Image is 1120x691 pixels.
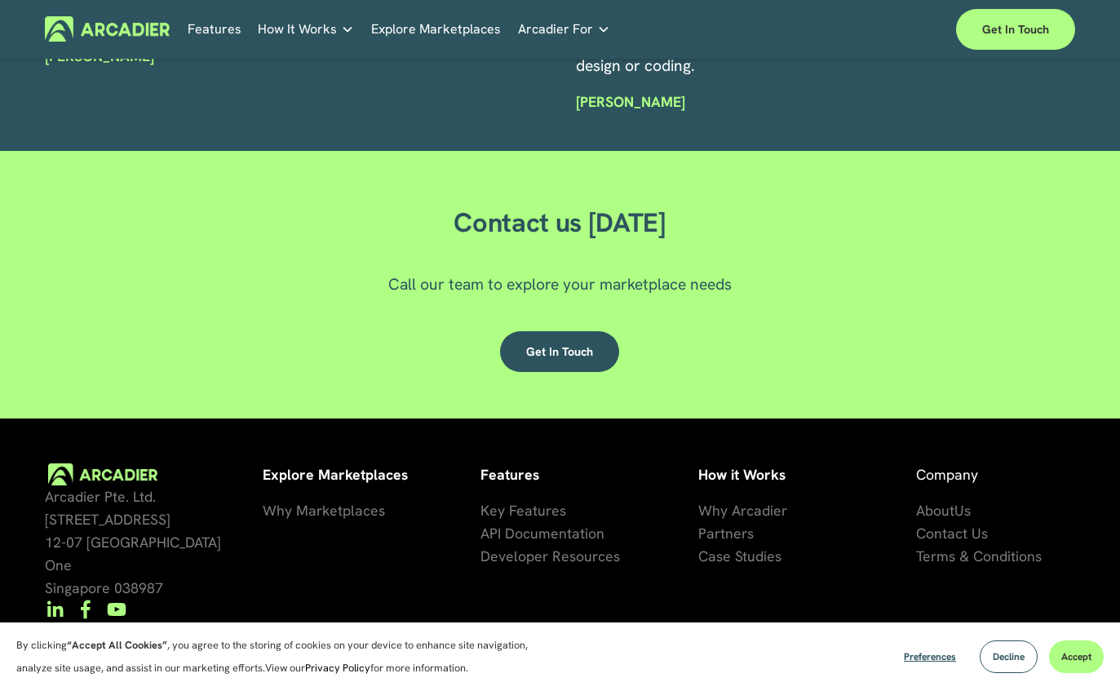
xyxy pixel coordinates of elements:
strong: Explore Marketplaces [263,465,408,484]
iframe: Chat Widget [1038,613,1120,691]
button: Decline [980,640,1038,673]
a: Terms & Conditions [916,545,1042,568]
strong: How it Works [698,465,786,484]
img: Arcadier [45,16,170,42]
span: Why Arcadier [698,501,787,520]
a: Why Marketplaces [263,499,385,522]
button: Preferences [892,640,968,673]
a: Key Features [480,499,566,522]
span: Why Marketplaces [263,501,385,520]
p: Call our team to explore your marketplace needs [266,273,854,296]
h2: Contact us [DATE] [399,206,721,240]
span: Arcadier Pte. Ltd. [STREET_ADDRESS] 12-07 [GEOGRAPHIC_DATA] One Singapore 038987 [45,487,225,597]
a: Get in touch [500,331,619,372]
a: Why Arcadier [698,499,787,522]
span: Preferences [904,650,956,663]
a: Ca [698,545,716,568]
a: folder dropdown [518,16,610,42]
p: By clicking , you agree to the storing of cookies on your device to enhance site navigation, anal... [16,634,547,680]
a: Explore Marketplaces [371,16,501,42]
a: LinkedIn [45,600,64,619]
a: Developer Resources [480,545,620,568]
a: folder dropdown [258,16,354,42]
strong: “Accept All Cookies” [67,638,167,652]
a: Privacy Policy [305,661,370,675]
strong: [PERSON_NAME] [45,47,154,65]
a: API Documentation [480,522,604,545]
span: About [916,501,954,520]
a: About [916,499,954,522]
strong: [PERSON_NAME] [576,92,685,111]
a: Facebook [76,600,95,619]
span: Terms & Conditions [916,547,1042,565]
span: se Studies [716,547,781,565]
span: Arcadier For [518,18,593,41]
a: YouTube [107,600,126,619]
a: se Studies [716,545,781,568]
span: Company [916,465,978,484]
a: Features [188,16,241,42]
span: Contact Us [916,524,988,543]
span: artners [706,524,754,543]
a: Contact Us [916,522,988,545]
a: Get in touch [956,9,1075,50]
span: P [698,524,706,543]
span: Ca [698,547,716,565]
span: Us [954,501,971,520]
span: How It Works [258,18,337,41]
strong: Features [480,465,539,484]
span: Developer Resources [480,547,620,565]
a: P [698,522,706,545]
span: Key Features [480,501,566,520]
span: Decline [993,650,1025,663]
a: artners [706,522,754,545]
span: API Documentation [480,524,604,543]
